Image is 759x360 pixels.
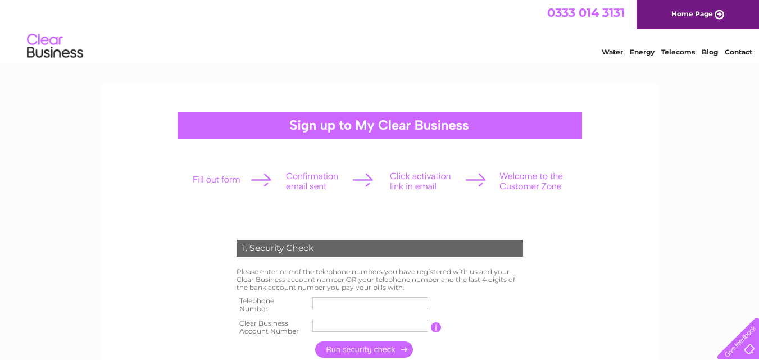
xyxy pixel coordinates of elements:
[115,6,646,54] div: Clear Business is a trading name of Verastar Limited (registered in [GEOGRAPHIC_DATA] No. 3667643...
[431,322,442,332] input: Information
[234,294,310,316] th: Telephone Number
[702,48,718,56] a: Blog
[26,29,84,63] img: logo.png
[661,48,695,56] a: Telecoms
[547,6,625,20] a: 0333 014 3131
[725,48,752,56] a: Contact
[234,265,526,294] td: Please enter one of the telephone numbers you have registered with us and your Clear Business acc...
[234,316,310,339] th: Clear Business Account Number
[602,48,623,56] a: Water
[630,48,655,56] a: Energy
[237,240,523,257] div: 1. Security Check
